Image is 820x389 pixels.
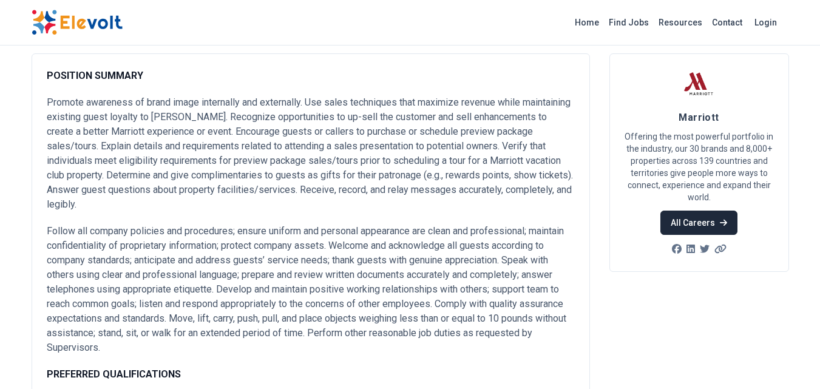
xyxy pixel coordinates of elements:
iframe: Chat Widget [759,331,820,389]
p: Promote awareness of brand image internally and externally. Use sales techniques that maximize re... [47,95,575,212]
p: Follow all company policies and procedures; ensure uniform and personal appearance are clean and ... [47,224,575,355]
a: All Careers [660,211,737,235]
a: Find Jobs [604,13,654,32]
a: Contact [707,13,747,32]
strong: POSITION SUMMARY [47,70,143,81]
img: Elevolt [32,10,123,35]
a: Login [747,10,784,35]
strong: PREFERRED QUALIFICATIONS [47,368,181,380]
img: Marriott [684,69,714,99]
span: Marriott [679,112,719,123]
a: Home [570,13,604,32]
p: Offering the most powerful portfolio in the industry, our 30 brands and 8,000+ properties across ... [625,130,774,203]
a: Resources [654,13,707,32]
